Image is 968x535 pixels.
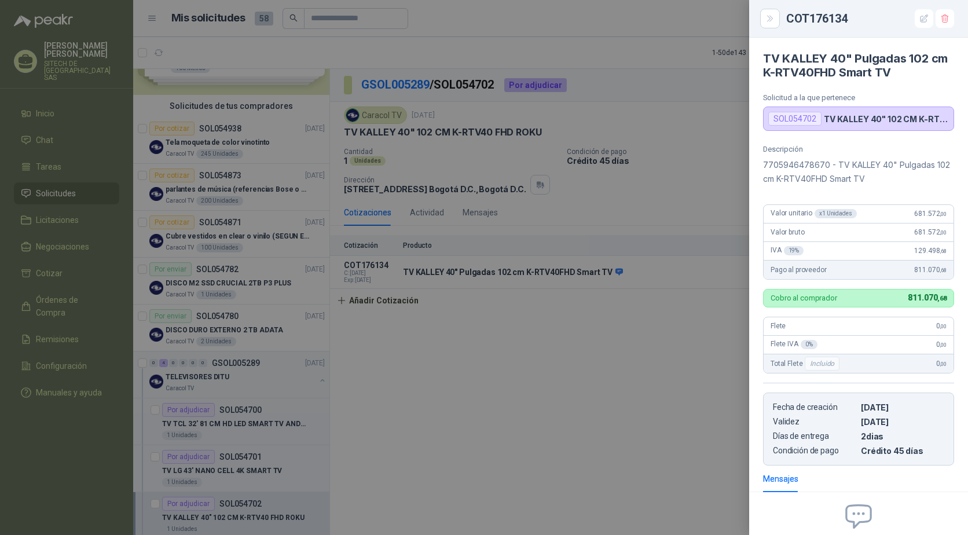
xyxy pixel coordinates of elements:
div: SOL054702 [768,112,822,126]
div: Incluido [805,357,839,371]
p: Fecha de creación [773,402,856,412]
span: 0 [936,360,947,368]
p: Descripción [763,145,954,153]
p: Solicitud a la que pertenece [763,93,954,102]
span: Pago al proveedor [771,266,827,274]
p: [DATE] [861,402,944,412]
span: ,68 [940,248,947,254]
button: Close [763,12,777,25]
span: 811.070 [908,293,947,302]
p: Crédito 45 días [861,446,944,456]
p: 2 dias [861,431,944,441]
span: ,00 [940,211,947,217]
span: IVA [771,246,804,255]
span: 0 [936,322,947,330]
div: 19 % [784,246,804,255]
span: ,00 [940,361,947,367]
span: Flete IVA [771,340,817,349]
span: Valor unitario [771,209,857,218]
span: Total Flete [771,357,842,371]
p: Condición de pago [773,446,856,456]
div: COT176134 [786,9,954,28]
span: 0 [936,340,947,349]
p: Días de entrega [773,431,856,441]
div: Mensajes [763,472,798,485]
span: Valor bruto [771,228,804,236]
span: ,00 [940,342,947,348]
h4: TV KALLEY 40" Pulgadas 102 cm K-RTV40FHD Smart TV [763,52,954,79]
span: ,00 [940,323,947,329]
span: 811.070 [914,266,947,274]
span: ,68 [937,295,947,302]
span: 129.498 [914,247,947,255]
span: 681.572 [914,228,947,236]
p: Validez [773,417,856,427]
p: TV KALLEY 40" 102 CM K-RTV40 FHD ROKU [824,114,949,124]
span: Flete [771,322,786,330]
div: 0 % [801,340,817,349]
div: x 1 Unidades [815,209,857,218]
p: [DATE] [861,417,944,427]
span: 681.572 [914,210,947,218]
p: 7705946478670 - TV KALLEY 40" Pulgadas 102 cm K-RTV40FHD Smart TV [763,158,954,186]
p: Cobro al comprador [771,294,837,302]
span: ,68 [940,267,947,273]
span: ,00 [940,229,947,236]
